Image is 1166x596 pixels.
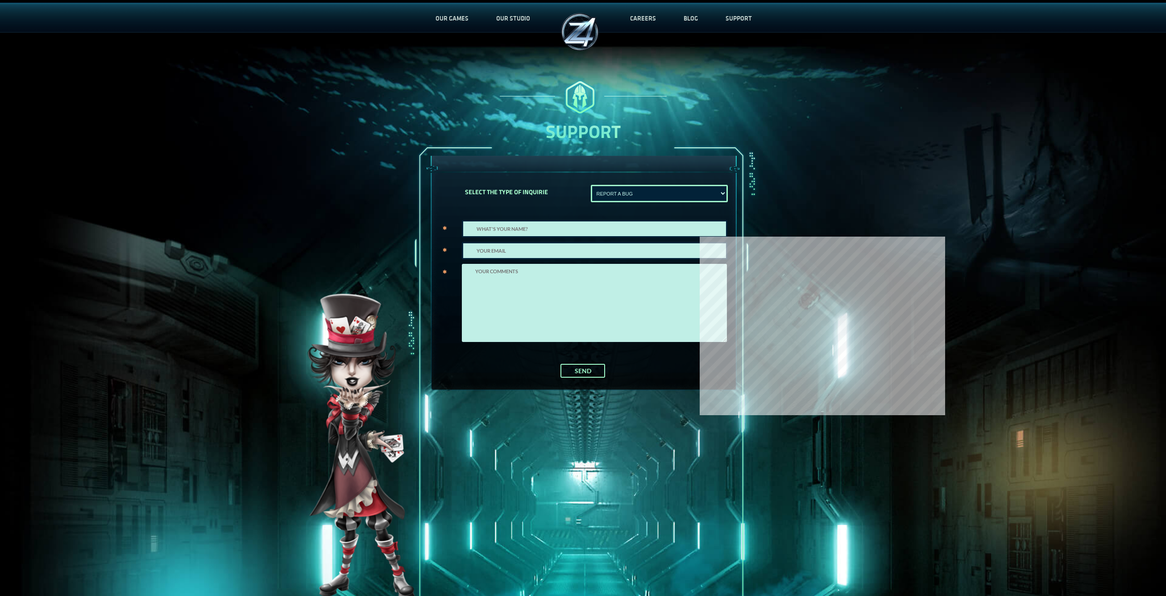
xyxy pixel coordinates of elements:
input: WHAT'S YOUR NAME? [462,220,727,238]
a: OUR GAMES [422,4,482,33]
a: CAREERS [616,4,670,33]
a: SUPPORT [712,4,766,33]
a: OUR STUDIO [482,4,544,33]
img: palace [497,79,670,116]
img: palace [558,10,602,54]
input: YOUR EMAIL [462,242,727,259]
a: BLOG [670,4,712,33]
button: SEND [560,364,605,378]
b: SUPPORT [546,118,621,145]
label: SELECT THE TYPE OF INQUIRIE [465,187,548,196]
